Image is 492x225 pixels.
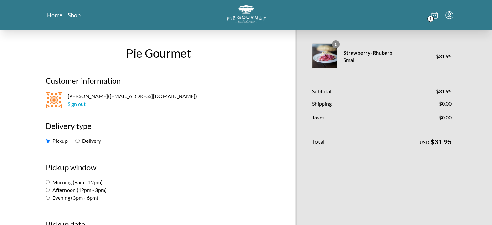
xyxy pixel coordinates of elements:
[445,11,453,19] button: Menu
[46,196,50,200] input: Evening (3pm - 6pm)
[75,138,101,144] label: Delivery
[46,180,50,184] input: Morning (9am - 12pm)
[46,120,271,137] h2: Delivery type
[46,139,50,143] input: Pickup
[227,5,266,23] img: logo
[46,138,68,144] label: Pickup
[68,11,81,19] a: Shop
[68,92,197,108] span: [PERSON_NAME] ( [EMAIL_ADDRESS][DOMAIN_NAME] )
[46,75,271,92] h2: Customer information
[46,195,98,201] label: Evening (3pm - 6pm)
[427,16,434,22] span: 1
[68,101,86,107] a: Sign out
[332,40,340,48] span: 1
[312,44,337,68] img: Strawberry-Rhubarb
[227,5,266,25] a: Logo
[75,139,80,143] input: Delivery
[41,44,276,62] h1: Pie Gourmet
[46,188,50,192] input: Afternoon (12pm - 3pm)
[47,11,62,19] a: Home
[46,187,107,193] label: Afternoon (12pm - 3pm)
[46,179,103,185] label: Morning (9am - 12pm)
[46,162,271,178] h2: Pickup window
